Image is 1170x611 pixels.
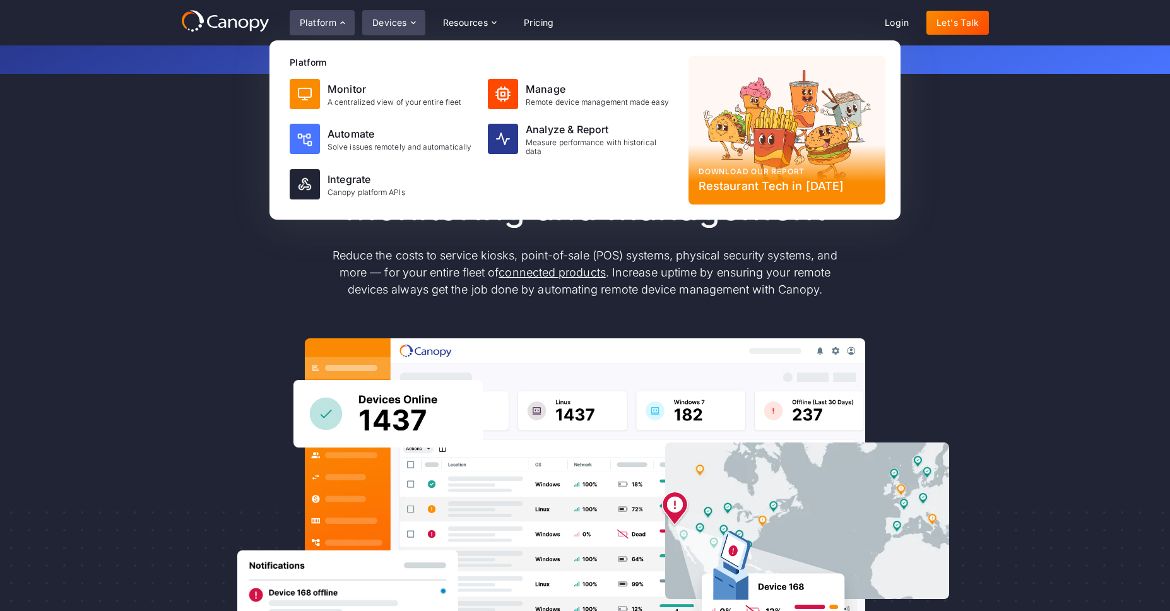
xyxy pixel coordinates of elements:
div: Platform [300,18,336,27]
a: Login [875,11,919,35]
div: Platform [290,10,355,35]
div: Canopy platform APIs [328,188,405,197]
div: Remote device management made easy [526,98,669,107]
p: Reduce the costs to service kiosks, point-of-sale (POS) systems, physical security systems, and m... [320,247,850,298]
nav: Platform [269,40,901,220]
div: Solve issues remotely and automatically [328,143,471,151]
a: Download our reportRestaurant Tech in [DATE] [688,56,885,205]
div: Download our report [699,166,875,177]
div: Automate [328,126,471,141]
a: connected products [499,266,605,279]
div: Devices [372,18,407,27]
a: Let's Talk [926,11,989,35]
a: IntegrateCanopy platform APIs [285,164,480,205]
img: Canopy sees how many devices are online [293,380,483,448]
div: Resources [433,10,506,35]
a: AutomateSolve issues remotely and automatically [285,117,480,162]
a: Analyze & ReportMeasure performance with historical data [483,117,678,162]
div: A centralized view of your entire fleet [328,98,461,107]
div: Integrate [328,172,405,187]
a: ManageRemote device management made easy [483,74,678,114]
div: Manage [526,81,669,97]
div: Restaurant Tech in [DATE] [699,177,875,194]
div: Measure performance with historical data [526,138,673,157]
div: Monitor [328,81,461,97]
a: MonitorA centralized view of your entire fleet [285,74,480,114]
div: Platform [290,56,678,69]
div: Resources [443,18,488,27]
div: Analyze & Report [526,122,673,137]
div: Devices [362,10,425,35]
a: Pricing [514,11,564,35]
